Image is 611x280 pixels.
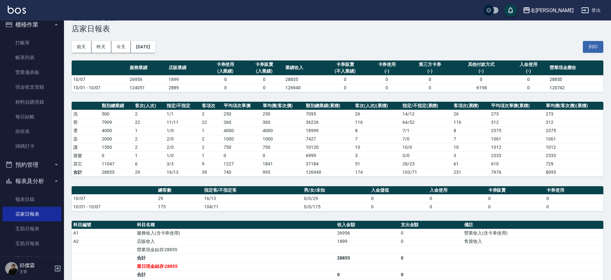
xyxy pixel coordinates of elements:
td: 7427 [304,135,353,143]
td: 接髮 [72,151,100,160]
td: 1012 [489,143,544,151]
td: 0 [368,84,407,92]
td: 116 [452,118,489,126]
div: 卡券使用 [369,61,405,68]
td: 洗 [72,110,100,118]
button: 櫃檯作業 [3,16,61,33]
td: 0 [323,75,368,84]
td: 273 [544,110,603,118]
td: 729 [544,160,603,168]
table: a dense table [72,102,603,177]
td: 28855 [548,75,603,84]
td: 14 / 12 [401,110,452,118]
td: 合計 [72,168,100,176]
td: 0 [545,203,603,211]
a: 排班表 [3,124,61,139]
td: 0 [100,151,133,160]
td: 6 [133,160,165,168]
td: 26 [353,110,401,118]
td: 26 [452,110,489,118]
td: 護 [72,143,100,151]
td: 116 [353,118,401,126]
a: 互助月報表 [3,236,61,251]
td: 10/01 - 10/07 [72,203,156,211]
td: 0 [206,84,245,92]
th: 指定客/不指定客 [202,186,303,195]
button: 前天 [72,41,91,53]
td: 7 / 0 [401,135,452,143]
td: 10/07 [72,194,156,203]
td: 51 [353,160,401,168]
table: a dense table [72,186,603,211]
button: 預約管理 [3,156,61,173]
td: 16/13 [202,194,303,203]
td: 10 / 0 [401,143,452,151]
a: 現金收支登錄 [3,80,61,94]
th: 入金使用 [428,186,487,195]
td: 3 [353,151,401,160]
td: 2000 [100,135,133,143]
th: 備註 [463,221,603,229]
th: 卡券販賣 [487,186,545,195]
td: 231 [452,168,489,176]
td: 7095 [304,110,353,118]
td: 0 [369,203,428,211]
button: 昨天 [91,41,111,53]
td: 124051 [128,84,167,92]
th: 單均價(客次價) [261,102,304,110]
td: 0 [369,194,428,203]
a: 互助日報表 [3,221,61,236]
button: 今天 [111,41,131,53]
th: 科目名稱 [135,221,336,229]
td: 28 / 23 [401,160,452,168]
td: 7 [353,135,401,143]
td: 2 [133,110,165,118]
td: 店販收入 [135,237,336,245]
td: 28855 [336,254,399,262]
td: 2375 [544,126,603,135]
td: 10/07 [72,75,128,84]
td: 9 [200,160,222,168]
td: 126940 [304,168,353,176]
td: 126940 [284,84,323,92]
td: 10120 [304,143,353,151]
th: 客項次 [200,102,222,110]
td: 18999 [304,126,353,135]
div: (-) [455,68,507,75]
td: 0 [406,84,453,92]
td: 燙 [72,126,100,135]
a: 報表目錄 [3,192,61,207]
td: 1012 [544,143,603,151]
p: 主管 [20,269,52,275]
button: 登出 [579,4,603,16]
td: 4000 [261,126,304,135]
td: 0 [428,194,487,203]
td: 36226 [304,118,353,126]
td: 0 [399,237,463,245]
td: 4000 [222,126,261,135]
div: 入金使用 [511,61,546,68]
td: 1 / 0 [165,151,201,160]
th: 平均項次單價 [222,102,261,110]
td: 39 [200,168,222,176]
div: (-) [408,68,452,75]
td: 0 [487,203,545,211]
td: 16/13 [165,168,201,176]
td: 250 [261,110,304,118]
td: 500 [100,110,133,118]
td: 61 [452,160,489,168]
td: 2 [200,110,222,118]
td: 103/71 [401,168,452,176]
td: 2333 [544,151,603,160]
a: 店家日報表 [3,207,61,221]
td: 750 [261,143,304,151]
td: 營業現金結存:28855 [135,245,336,254]
td: 3 [452,151,489,160]
th: 營業現金應收 [548,60,603,76]
td: 64 / 52 [401,118,452,126]
td: 0 [336,270,399,279]
td: 1 [133,151,165,160]
th: 店販業績 [167,60,206,76]
td: 0 [399,254,463,262]
td: 1 / 1 [165,110,201,118]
